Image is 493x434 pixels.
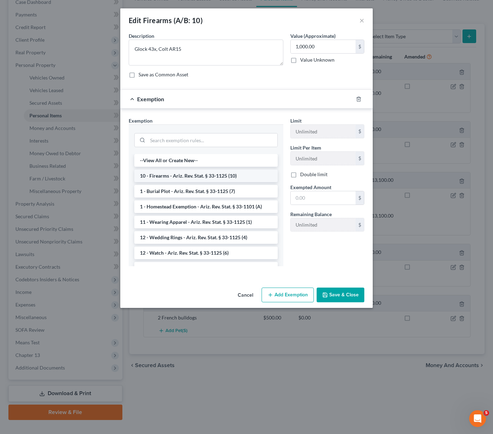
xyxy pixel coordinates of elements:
li: 1 - Burial Plot - Ariz. Rev. Stat. § 33-1125 (7) [134,185,278,198]
div: $ [356,191,364,205]
li: 10 - Firearms - Ariz. Rev. Stat. § 33-1125 (10) [134,170,278,182]
span: Exemption [129,118,153,124]
label: Value Unknown [300,56,335,63]
span: Description [129,33,154,39]
li: 12 - Watch - Ariz. Rev. Stat. § 33-1125 (6) [134,247,278,259]
label: Remaining Balance [290,211,332,218]
button: × [359,16,364,25]
div: $ [356,218,364,232]
div: $ [356,40,364,53]
li: 11 - Wearing Apparel - Ariz. Rev. Stat. § 33-1125 (1) [134,216,278,228]
div: Edit Firearms (A/B: 10) [129,15,203,25]
label: Double limit [300,171,327,178]
div: $ [356,152,364,165]
span: Exempted Amount [290,184,331,190]
label: Save as Common Asset [139,71,188,78]
input: 0.00 [291,191,356,205]
li: 12 - Wedding Rings - Ariz. Rev. Stat. § 33-1125 (4) [134,231,278,244]
button: Save & Close [317,288,364,302]
span: Limit [290,118,302,124]
button: Cancel [232,288,259,302]
li: 13 - Domestic animal or household pet - Ariz. Rev. Stat. § 33-1125(11) [134,262,278,282]
li: 1 - Homestead Exemption - Ariz. Rev. Stat. § 33-1101 (A) [134,200,278,213]
input: -- [291,218,356,232]
li: --View All or Create New-- [134,154,278,167]
input: Search exemption rules... [148,133,277,147]
button: Add Exemption [262,288,314,302]
span: Exemption [137,96,164,102]
input: -- [291,125,356,138]
span: 5 [484,410,489,416]
input: 0.00 [291,40,356,53]
div: $ [356,125,364,138]
iframe: Intercom live chat [469,410,486,427]
input: -- [291,152,356,165]
label: Limit Per Item [290,144,321,151]
label: Value (Approximate) [290,32,336,40]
